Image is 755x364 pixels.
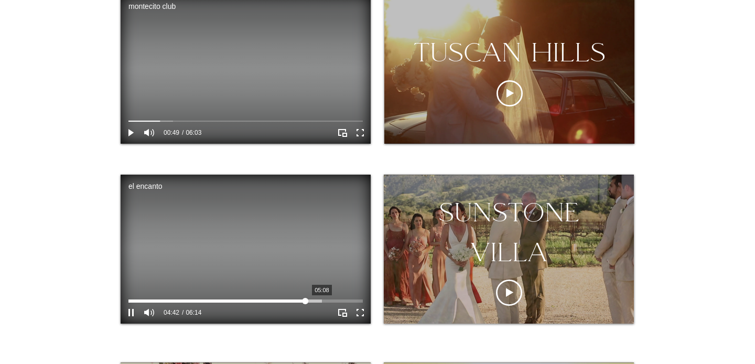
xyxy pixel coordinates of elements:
span: 06:14 [182,309,201,316]
button: Play Picture-in-Picture [336,306,349,319]
button: Play video [497,80,523,106]
button: Play [124,126,138,140]
div: montecito club [128,3,266,10]
button: Enter full screen [353,126,367,140]
button: Mute [142,306,156,319]
div: tuscan hills [389,33,630,72]
span: 04:42 [164,309,179,316]
span: 00:49 [164,130,179,136]
button: Pause [124,306,138,319]
div: 05:08 [312,285,332,295]
button: Play Picture-in-Picture [336,126,349,140]
div: el encanto [128,183,266,190]
span: 06:03 [182,130,201,136]
button: Mute [142,126,156,140]
div: sunstone villa [384,192,634,272]
button: Enter full screen [353,306,367,319]
button: Play video [496,280,522,306]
